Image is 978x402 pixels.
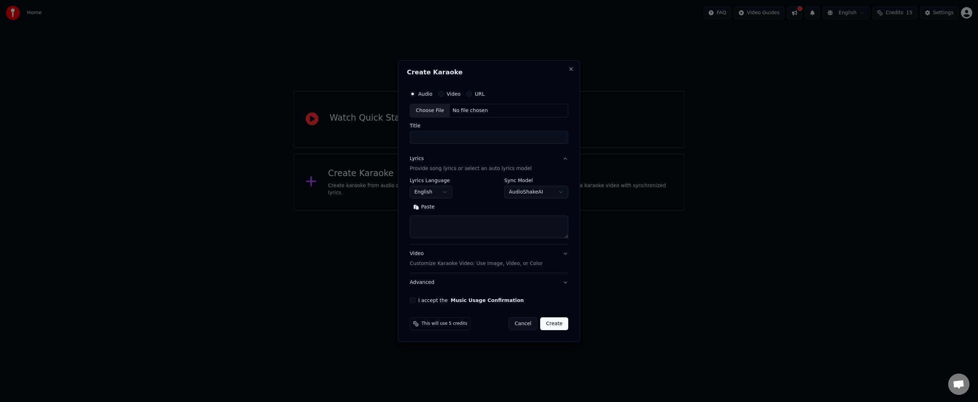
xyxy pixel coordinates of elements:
label: Audio [418,91,432,96]
button: Advanced [410,273,568,292]
p: Customize Karaoke Video: Use Image, Video, or Color [410,260,543,267]
p: Provide song lyrics or select an auto lyrics model [410,165,532,172]
button: VideoCustomize Karaoke Video: Use Image, Video, or Color [410,244,568,273]
div: Video [410,250,543,267]
label: URL [475,91,485,96]
div: LyricsProvide song lyrics or select an auto lyrics model [410,178,568,244]
button: Create [540,317,568,330]
div: Lyrics [410,155,424,162]
h2: Create Karaoke [407,69,571,75]
button: LyricsProvide song lyrics or select an auto lyrics model [410,149,568,178]
button: I accept the [451,298,524,303]
button: Cancel [509,317,537,330]
label: Title [410,123,568,128]
div: Choose File [410,104,450,117]
label: Sync Model [504,178,568,183]
label: I accept the [418,298,524,303]
label: Video [447,91,461,96]
button: Paste [410,201,438,213]
span: This will use 5 credits [421,321,467,327]
label: Lyrics Language [410,178,452,183]
div: No file chosen [450,107,491,114]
